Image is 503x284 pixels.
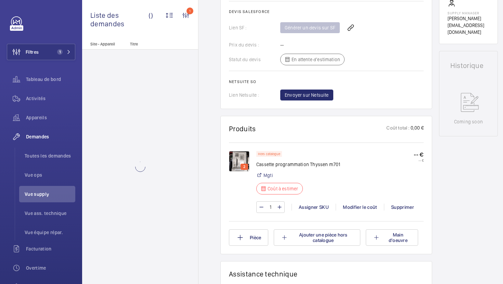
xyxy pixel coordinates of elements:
span: Overtime [26,265,75,271]
p: Supply manager [448,11,489,15]
p: Cassette programmation Thyssen m701 [256,161,340,168]
button: Pièce [229,229,268,246]
button: Envoyer sur Netsuite [280,90,333,100]
div: Assigner SKU [292,204,336,211]
button: Main d'oeuvre [366,229,418,246]
span: Activités [26,95,75,102]
p: Site - Appareil [82,42,127,46]
h2: Netsuite SO [229,79,424,84]
span: 1 [57,49,63,55]
a: Mgti [263,172,273,179]
p: 2 [242,164,247,170]
span: Envoyer sur Netsuite [285,92,329,98]
div: Supprimer [384,204,421,211]
span: Vue ass. technique [25,210,75,217]
span: Vue équipe répar. [25,229,75,236]
button: Filtres1 [7,44,75,60]
h2: Devis Salesforce [229,9,424,14]
button: Ajouter une pièce hors catalogue [274,229,360,246]
p: -- € [414,158,424,162]
p: Coût à estimer [268,185,298,192]
h1: Produits [229,124,256,133]
span: Facturation [26,245,75,252]
h1: Historique [450,62,487,69]
p: Coming soon [454,118,483,125]
p: Coût total : [386,124,410,133]
span: Liste des demandes [90,11,149,28]
img: 1756135392946-a14cef3b-9558-4196-ab9c-1c2766fe8bb4 [229,151,249,172]
div: Modifier le coût [336,204,384,211]
span: Demandes [26,133,75,140]
p: Titre [130,42,175,46]
span: Vue supply [25,191,75,198]
h1: Assistance technique [229,270,297,278]
span: Filtres [26,49,39,55]
span: Vue ops [25,172,75,178]
span: Appareils [26,114,75,121]
span: Toutes les demandes [25,152,75,159]
p: -- € [414,151,424,158]
p: Hors catalogue [258,153,280,155]
p: [PERSON_NAME][EMAIL_ADDRESS][DOMAIN_NAME] [448,15,489,36]
span: Tableau de bord [26,76,75,83]
p: 0,00 € [410,124,424,133]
